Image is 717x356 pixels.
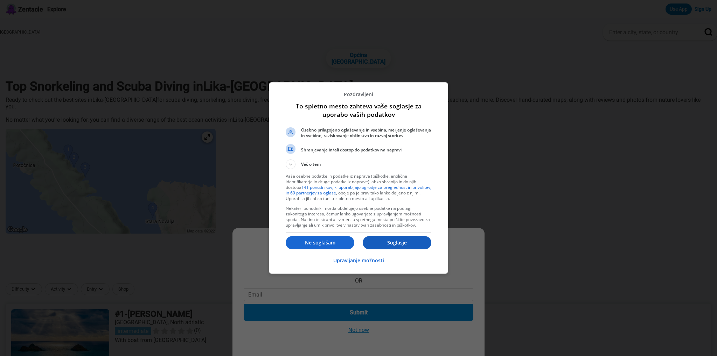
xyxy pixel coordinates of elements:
p: Pozdravljeni [286,91,431,98]
p: Upravljanje možnosti [333,257,384,264]
button: Soglasje [363,236,431,249]
p: Nekateri ponudniki morda obdelujejo osebne podatke na podlagi zakonitega interesa, čemur lahko ug... [286,206,431,228]
p: Vaše osebne podatke in podatke iz naprave (piškotke, enolične identifikatorje in druge podatke iz... [286,173,431,201]
span: Več o tem [301,161,321,169]
button: Več o tem [286,159,431,169]
span: Osebno prilagojeno oglaševanje in vsebina, merjenje oglaševanja in vsebine, raziskovanje občinstv... [301,127,431,138]
p: Soglasje [363,239,431,246]
h1: To spletno mesto zahteva vaše soglasje za uporabo vaših podatkov [286,102,431,119]
div: To spletno mesto zahteva vaše soglasje za uporabo vaših podatkov [269,82,448,274]
span: Shranjevanje in/ali dostop do podatkov na napravi [301,147,431,153]
p: Ne soglašam [286,239,354,246]
button: Ne soglašam [286,236,354,249]
a: 141 ponudnikov, ki uporabljajo ogrodje za preglednost in privolitev, in 69 partnerjev za oglase [286,184,431,196]
button: Upravljanje možnosti [333,253,384,268]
